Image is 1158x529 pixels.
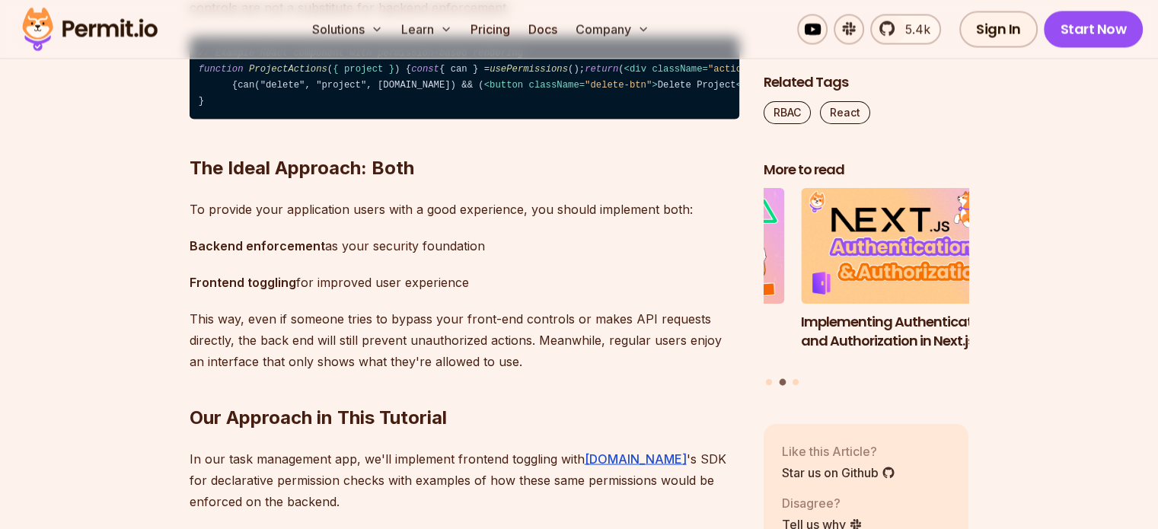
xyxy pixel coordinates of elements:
span: "actions" [708,64,758,75]
button: Go to slide 3 [793,379,799,385]
span: 5.4k [896,20,930,38]
button: Go to slide 2 [779,379,786,386]
h3: Implementing Authentication and Authorization in Next.js [801,313,1006,351]
span: div [630,64,646,75]
span: className [652,64,702,75]
a: 5.4k [870,14,941,44]
span: const [411,64,439,75]
span: < = > [484,80,658,91]
span: return [585,64,618,75]
span: "delete-btn" [585,80,652,91]
a: [DOMAIN_NAME] [585,451,687,466]
h2: Our Approach in This Tutorial [190,344,739,429]
a: Start Now [1044,11,1144,47]
strong: Frontend toggling [190,274,296,289]
span: { project } [333,64,394,75]
li: 1 of 3 [579,189,785,370]
p: In our task management app, we'll implement frontend toggling with 's SDK for declarative permiss... [190,448,739,511]
span: button [490,80,523,91]
span: usePermissions [490,64,568,75]
span: </ > [736,80,786,91]
a: Pricing [464,14,516,44]
li: 2 of 3 [801,189,1006,370]
span: function [199,64,244,75]
a: Implementing Multi-Tenant RBAC in Nuxt.jsImplementing Multi-Tenant RBAC in Nuxt.js [579,189,785,370]
span: ProjectActions [249,64,327,75]
button: Learn [395,14,458,44]
p: To provide your application users with a good experience, you should implement both: [190,198,739,219]
p: This way, even if someone tries to bypass your front-end controls or makes API requests directly,... [190,308,739,371]
h2: Related Tags [764,73,969,92]
h2: More to read [764,161,969,180]
p: for improved user experience [190,271,739,292]
p: Like this Article? [782,442,895,460]
h2: The Ideal Approach: Both [190,94,739,180]
span: className [529,80,579,91]
div: Posts [764,189,969,388]
button: Solutions [306,14,389,44]
a: Star us on Github [782,464,895,482]
code: ( ) { { can } = (); ( ); } [190,37,739,120]
img: Implementing Authentication and Authorization in Next.js [801,189,1006,304]
button: Company [569,14,656,44]
p: as your security foundation [190,234,739,256]
strong: Backend enforcement [190,237,325,253]
a: RBAC [764,101,811,124]
h3: Implementing Multi-Tenant RBAC in Nuxt.js [579,313,785,351]
img: Permit logo [15,3,164,55]
a: Sign In [959,11,1038,47]
span: < = > [624,64,764,75]
button: Go to slide 1 [766,379,772,385]
a: React [820,101,870,124]
p: Disagree? [782,494,863,512]
a: Docs [522,14,563,44]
